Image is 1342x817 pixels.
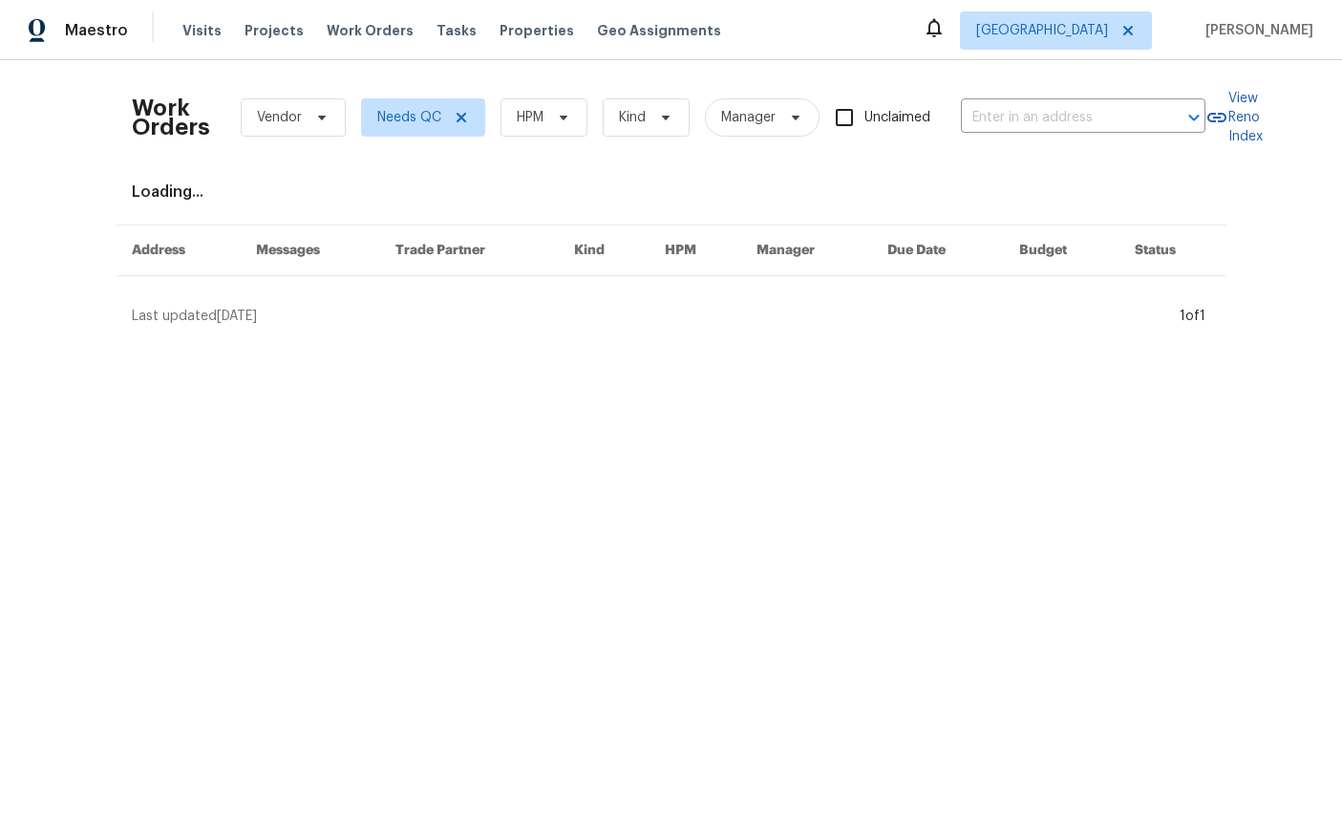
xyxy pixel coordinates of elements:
span: Visits [182,21,222,40]
span: Properties [500,21,574,40]
input: Enter in an address [961,103,1152,133]
th: Trade Partner [380,226,559,276]
span: HPM [517,108,543,127]
span: Tasks [437,24,477,37]
span: Kind [619,108,646,127]
span: Vendor [257,108,302,127]
span: Manager [721,108,776,127]
span: [GEOGRAPHIC_DATA] [976,21,1108,40]
th: Budget [1004,226,1119,276]
div: Last updated [132,307,1174,326]
span: Needs QC [377,108,441,127]
th: Due Date [872,226,1004,276]
button: Open [1181,104,1207,131]
th: Manager [741,226,873,276]
th: Address [117,226,241,276]
div: 1 of 1 [1180,307,1205,326]
th: HPM [650,226,741,276]
a: View Reno Index [1205,89,1263,146]
div: Loading... [132,183,1211,202]
th: Status [1119,226,1225,276]
span: Geo Assignments [597,21,721,40]
h2: Work Orders [132,98,210,137]
th: Messages [241,226,381,276]
span: Projects [245,21,304,40]
th: Kind [559,226,650,276]
span: Maestro [65,21,128,40]
span: [DATE] [217,310,257,323]
span: Unclaimed [864,108,930,128]
span: Work Orders [327,21,414,40]
span: [PERSON_NAME] [1198,21,1313,40]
